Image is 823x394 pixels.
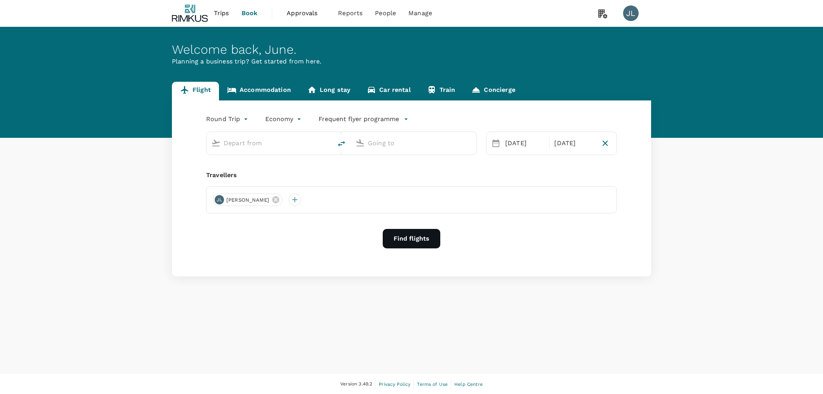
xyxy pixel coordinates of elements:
[471,142,473,144] button: Open
[359,82,419,100] a: Car rental
[417,380,448,389] a: Terms of Use
[299,82,359,100] a: Long stay
[327,142,328,144] button: Open
[463,82,523,100] a: Concierge
[454,380,483,389] a: Help Centre
[219,82,299,100] a: Accommodation
[368,137,460,149] input: Going to
[383,229,440,248] button: Find flights
[242,9,258,18] span: Book
[172,82,219,100] a: Flight
[379,382,410,387] span: Privacy Policy
[206,113,250,125] div: Round Trip
[408,9,432,18] span: Manage
[332,134,351,153] button: delete
[222,196,274,204] span: [PERSON_NAME]
[214,9,229,18] span: Trips
[502,135,548,151] div: [DATE]
[172,5,208,22] img: Rimkus SG Pte. Ltd.
[375,9,396,18] span: People
[319,114,408,124] button: Frequent flyer programme
[287,9,326,18] span: Approvals
[417,382,448,387] span: Terms of Use
[224,137,316,149] input: Depart from
[172,57,651,66] p: Planning a business trip? Get started from here.
[319,114,399,124] p: Frequent flyer programme
[338,9,362,18] span: Reports
[206,171,617,180] div: Travellers
[172,42,651,57] div: Welcome back , June .
[215,195,224,204] div: JL
[454,382,483,387] span: Help Centre
[265,113,303,125] div: Economy
[419,82,464,100] a: Train
[213,193,282,206] div: JL[PERSON_NAME]
[379,380,410,389] a: Privacy Policy
[340,380,372,388] span: Version 3.49.2
[551,135,597,151] div: [DATE]
[623,5,639,21] div: JL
